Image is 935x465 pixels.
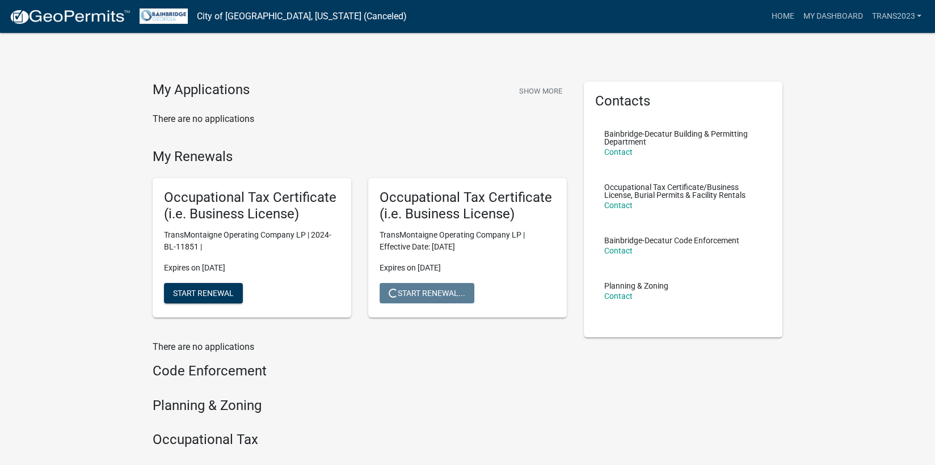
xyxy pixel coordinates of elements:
[153,363,567,379] h4: Code Enforcement
[153,149,567,327] wm-registration-list-section: My Renewals
[164,229,340,253] p: TransMontaigne Operating Company LP | 2024-BL-11851 |
[604,130,762,146] p: Bainbridge-Decatur Building & Permitting Department
[197,7,407,26] a: City of [GEOGRAPHIC_DATA], [US_STATE] (Canceled)
[164,262,340,274] p: Expires on [DATE]
[164,283,243,303] button: Start Renewal
[153,398,567,414] h4: Planning & Zoning
[153,112,567,126] p: There are no applications
[798,6,867,27] a: My Dashboard
[380,262,555,274] p: Expires on [DATE]
[389,288,465,297] span: Start Renewal...
[604,201,633,210] a: Contact
[380,283,474,303] button: Start Renewal...
[595,93,771,109] h5: Contacts
[604,246,633,255] a: Contact
[604,282,668,290] p: Planning & Zoning
[604,147,633,157] a: Contact
[515,82,567,100] button: Show More
[604,291,633,301] a: Contact
[164,189,340,222] h5: Occupational Tax Certificate (i.e. Business License)
[153,82,250,99] h4: My Applications
[766,6,798,27] a: Home
[173,288,234,297] span: Start Renewal
[140,9,188,24] img: City of Bainbridge, Georgia (Canceled)
[153,149,567,165] h4: My Renewals
[153,340,567,354] p: There are no applications
[867,6,926,27] a: Trans2023
[380,189,555,222] h5: Occupational Tax Certificate (i.e. Business License)
[153,432,567,448] h4: Occupational Tax
[604,236,739,244] p: Bainbridge-Decatur Code Enforcement
[380,229,555,253] p: TransMontaigne Operating Company LP | Effective Date: [DATE]
[604,183,762,199] p: Occupational Tax Certificate/Business License, Burial Permits & Facility Rentals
